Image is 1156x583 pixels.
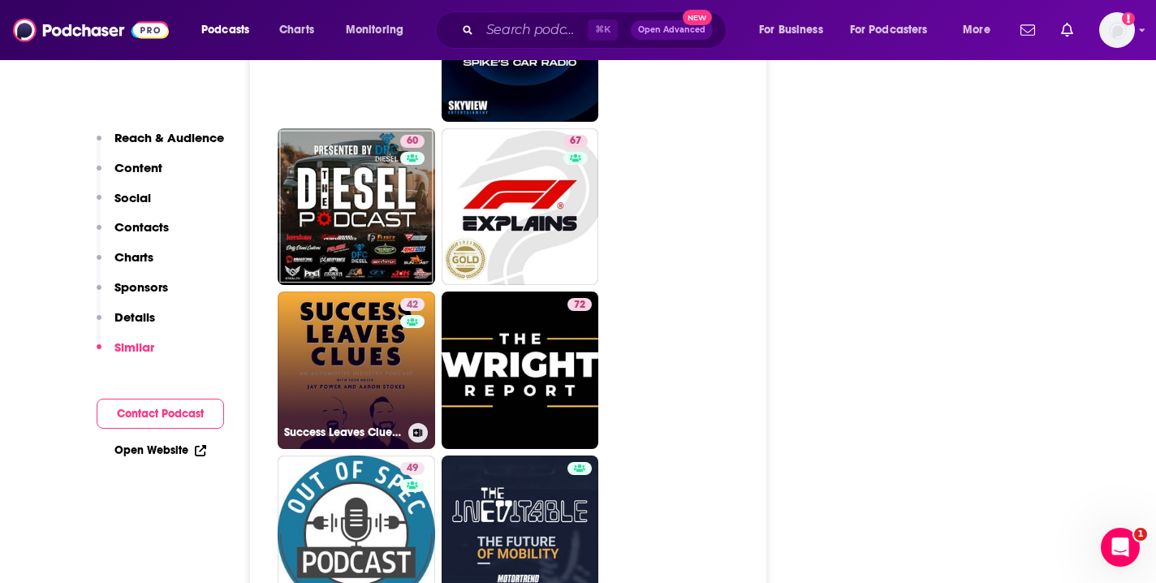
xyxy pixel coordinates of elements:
[451,11,742,49] div: Search podcasts, credits, & more...
[114,339,154,355] p: Similar
[278,128,435,286] a: 60
[97,130,224,160] button: Reach & Audience
[748,17,843,43] button: open menu
[114,249,153,265] p: Charts
[346,19,403,41] span: Monitoring
[400,462,425,475] a: 49
[480,17,588,43] input: Search podcasts, credits, & more...
[442,128,599,286] a: 67
[850,19,928,41] span: For Podcasters
[1099,12,1135,48] button: Show profile menu
[201,19,249,41] span: Podcasts
[563,135,588,148] a: 67
[114,130,224,145] p: Reach & Audience
[97,399,224,429] button: Contact Podcast
[284,425,402,439] h3: Success Leaves Clues: An Automotive Industry Podcast
[1099,12,1135,48] span: Logged in as anaresonate
[407,133,418,149] span: 60
[334,17,425,43] button: open menu
[567,298,592,311] a: 72
[114,190,151,205] p: Social
[114,279,168,295] p: Sponsors
[588,19,618,41] span: ⌘ K
[407,297,418,313] span: 42
[1101,528,1140,567] iframe: Intercom live chat
[1014,16,1042,44] a: Show notifications dropdown
[114,309,155,325] p: Details
[269,17,324,43] a: Charts
[400,298,425,311] a: 42
[638,26,705,34] span: Open Advanced
[839,17,951,43] button: open menu
[97,339,154,369] button: Similar
[97,249,153,279] button: Charts
[963,19,990,41] span: More
[683,10,712,25] span: New
[114,443,206,457] a: Open Website
[1134,528,1147,541] span: 1
[570,133,581,149] span: 67
[278,291,435,449] a: 42Success Leaves Clues: An Automotive Industry Podcast
[114,160,162,175] p: Content
[279,19,314,41] span: Charts
[442,291,599,449] a: 72
[97,219,169,249] button: Contacts
[97,309,155,339] button: Details
[407,460,418,477] span: 49
[951,17,1011,43] button: open menu
[574,297,585,313] span: 72
[400,135,425,148] a: 60
[97,279,168,309] button: Sponsors
[1122,12,1135,25] svg: Add a profile image
[97,190,151,220] button: Social
[190,17,270,43] button: open menu
[631,20,713,40] button: Open AdvancedNew
[759,19,823,41] span: For Business
[114,219,169,235] p: Contacts
[97,160,162,190] button: Content
[1055,16,1080,44] a: Show notifications dropdown
[1099,12,1135,48] img: User Profile
[13,15,169,45] img: Podchaser - Follow, Share and Rate Podcasts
